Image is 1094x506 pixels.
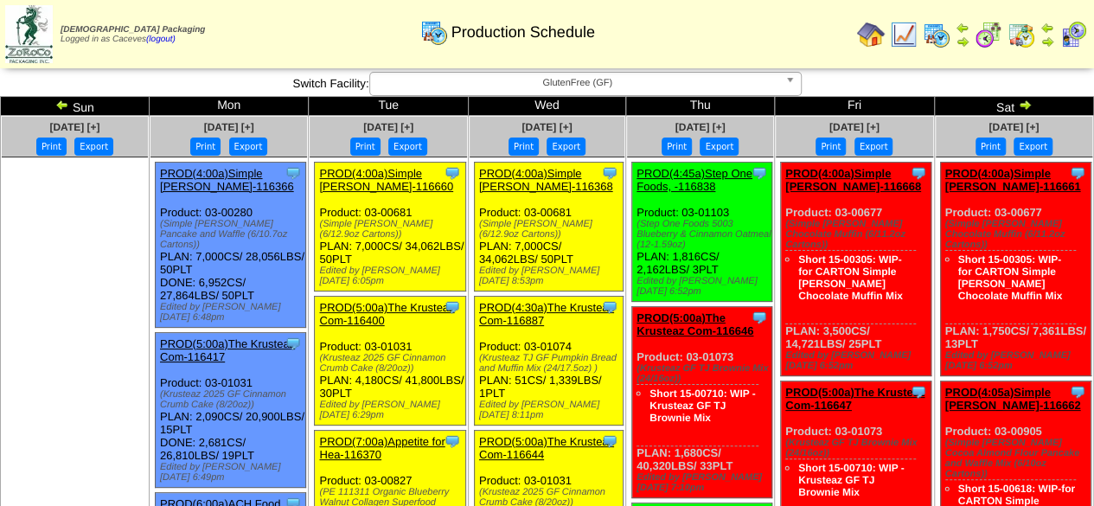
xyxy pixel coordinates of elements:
[934,97,1093,116] td: Sat
[49,121,99,133] a: [DATE] [+]
[988,121,1039,133] a: [DATE] [+]
[601,432,618,450] img: Tooltip
[798,253,903,302] a: Short 15-00305: WIP- for CARTON Simple [PERSON_NAME] Chocolate Muffin Mix
[388,138,427,156] button: Export
[700,138,739,156] button: Export
[444,164,461,182] img: Tooltip
[956,21,969,35] img: arrowleft.gif
[479,353,623,374] div: (Krusteaz TJ GF Pumpkin Bread and Muffin Mix (24/17.5oz) )
[420,18,448,46] img: calendarprod.gif
[781,163,931,376] div: Product: 03-00677 PLAN: 3,500CS / 14,721LBS / 25PLT
[945,438,1091,479] div: (Simple [PERSON_NAME] Cocoa Almond Flour Pancake and Waffle Mix (6/10oz Cartons))
[160,389,305,410] div: (Krusteaz 2025 GF Cinnamon Crumb Cake (8/20oz))
[1040,21,1054,35] img: arrowleft.gif
[350,138,381,156] button: Print
[479,219,623,240] div: (Simple [PERSON_NAME] (6/12.9oz Cartons))
[363,121,413,133] a: [DATE] [+]
[940,163,1091,376] div: Product: 03-00677 PLAN: 1,750CS / 7,361LBS / 13PLT
[479,266,623,286] div: Edited by [PERSON_NAME] [DATE] 8:53pm
[854,138,893,156] button: Export
[945,386,1081,412] a: PROD(4:05a)Simple [PERSON_NAME]-116662
[309,97,468,116] td: Tue
[160,302,305,323] div: Edited by [PERSON_NAME] [DATE] 6:48pm
[61,25,205,44] span: Logged in as Caceves
[160,337,295,363] a: PROD(5:00a)The Krusteaz Com-116417
[1,97,150,116] td: Sun
[890,21,918,48] img: line_graph.gif
[155,163,305,328] div: Product: 03-00280 PLAN: 7,000CS / 28,056LBS / 50PLT DONE: 6,952CS / 27,864LBS / 50PLT
[637,363,771,384] div: (Krusteaz GF TJ Brownie Mix (24/16oz))
[315,297,465,426] div: Product: 03-01031 PLAN: 4,180CS / 41,800LBS / 30PLT
[637,167,752,193] a: PROD(4:45a)Step One Foods, -116838
[637,219,771,250] div: (Step One Foods 5003 Blueberry & Cinnamon Oatmeal (12-1.59oz)
[319,167,453,193] a: PROD(4:00a)Simple [PERSON_NAME]-116660
[637,276,771,297] div: Edited by [PERSON_NAME] [DATE] 6:52pm
[204,121,254,133] a: [DATE] [+]
[190,138,221,156] button: Print
[61,25,205,35] span: [DEMOGRAPHIC_DATA] Packaging
[910,164,927,182] img: Tooltip
[451,23,595,42] span: Production Schedule
[675,121,726,133] a: [DATE] [+]
[1059,21,1087,48] img: calendarcustomer.gif
[55,98,69,112] img: arrowleft.gif
[547,138,585,156] button: Export
[509,138,539,156] button: Print
[910,383,927,400] img: Tooltip
[829,121,880,133] a: [DATE] [+]
[155,333,305,488] div: Product: 03-01031 PLAN: 2,090CS / 20,900LBS / 15PLT DONE: 2,681CS / 26,810LBS / 19PLT
[945,167,1081,193] a: PROD(4:00a)Simple [PERSON_NAME]-116661
[601,164,618,182] img: Tooltip
[637,311,753,337] a: PROD(5:00a)The Krusteaz Com-116646
[816,138,846,156] button: Print
[5,5,53,63] img: zoroco-logo-small.webp
[923,21,950,48] img: calendarprod.gif
[1008,21,1035,48] img: calendarinout.gif
[632,307,772,498] div: Product: 03-01073 PLAN: 1,680CS / 40,320LBS / 33PLT
[1040,35,1054,48] img: arrowright.gif
[601,298,618,316] img: Tooltip
[785,350,931,371] div: Edited by [PERSON_NAME] [DATE] 6:52pm
[976,138,1006,156] button: Print
[785,386,924,412] a: PROD(5:00a)The Krusteaz Com-116647
[975,21,1002,48] img: calendarblend.gif
[785,167,921,193] a: PROD(4:00a)Simple [PERSON_NAME]-116668
[444,432,461,450] img: Tooltip
[160,167,294,193] a: PROD(4:00a)Simple [PERSON_NAME]-116366
[479,435,614,461] a: PROD(5:00a)The Krusteaz Com-116644
[1018,98,1032,112] img: arrowright.gif
[785,219,931,250] div: (Simple [PERSON_NAME] Chocolate Muffin (6/11.2oz Cartons))
[775,97,934,116] td: Fri
[285,164,302,182] img: Tooltip
[160,219,305,250] div: (Simple [PERSON_NAME] Pancake and Waffle (6/10.7oz Cartons))
[945,219,1091,250] div: (Simple [PERSON_NAME] Chocolate Muffin (6/11.2oz Cartons))
[479,301,614,327] a: PROD(4:30a)The Krusteaz Com-116887
[662,138,692,156] button: Print
[479,167,613,193] a: PROD(4:00a)Simple [PERSON_NAME]-116368
[468,97,625,116] td: Wed
[160,462,305,483] div: Edited by [PERSON_NAME] [DATE] 6:49pm
[74,138,113,156] button: Export
[377,73,778,93] span: GlutenFree (GF)
[319,435,445,461] a: PROD(7:00a)Appetite for Hea-116370
[479,400,623,420] div: Edited by [PERSON_NAME] [DATE] 8:11pm
[444,298,461,316] img: Tooltip
[521,121,572,133] a: [DATE] [+]
[1014,138,1052,156] button: Export
[319,301,454,327] a: PROD(5:00a)The Krusteaz Com-116400
[798,462,904,498] a: Short 15-00710: WIP - Krusteaz GF TJ Brownie Mix
[315,163,465,291] div: Product: 03-00681 PLAN: 7,000CS / 34,062LBS / 50PLT
[474,297,623,426] div: Product: 03-01074 PLAN: 51CS / 1,339LBS / 1PLT
[945,350,1091,371] div: Edited by [PERSON_NAME] [DATE] 6:52pm
[751,164,768,182] img: Tooltip
[956,35,969,48] img: arrowright.gif
[626,97,775,116] td: Thu
[146,35,176,44] a: (logout)
[637,472,771,493] div: Edited by [PERSON_NAME] [DATE] 7:10pm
